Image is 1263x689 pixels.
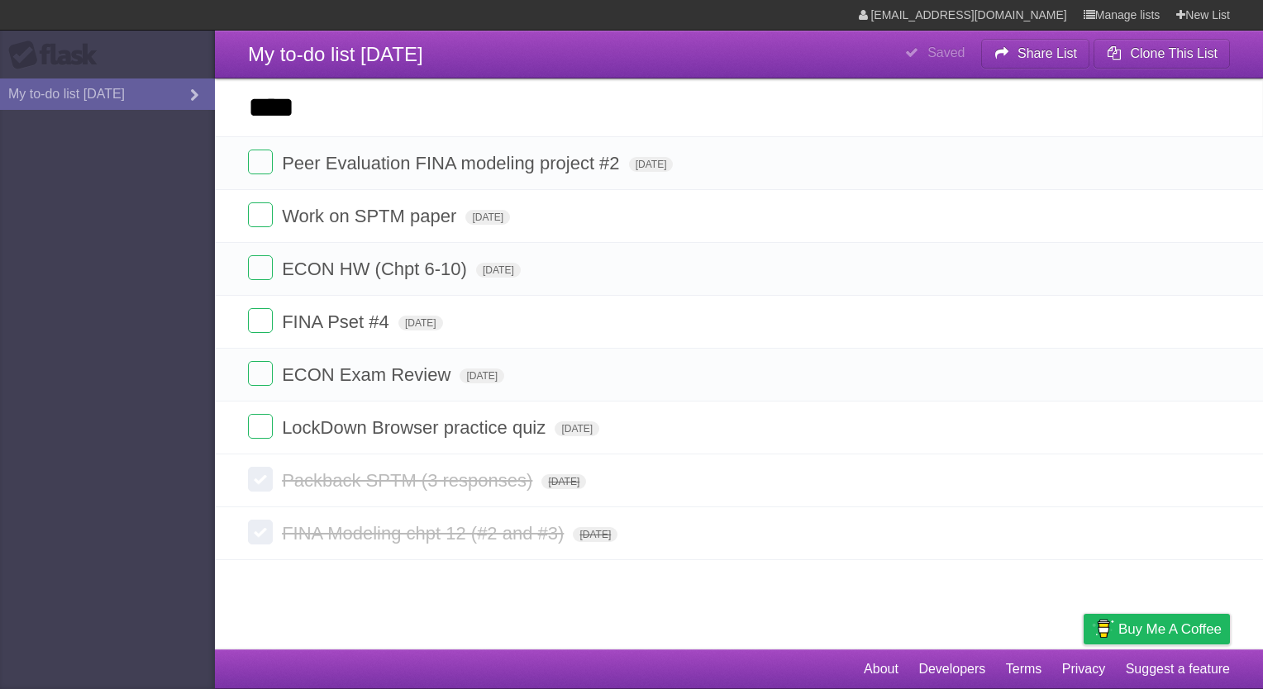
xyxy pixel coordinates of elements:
[1092,615,1114,643] img: Buy me a coffee
[248,361,273,386] label: Done
[541,474,586,489] span: [DATE]
[248,467,273,492] label: Done
[981,39,1090,69] button: Share List
[460,368,504,383] span: [DATE]
[282,311,393,332] span: FINA Pset #4
[1126,653,1230,685] a: Suggest a feature
[248,520,273,544] label: Done
[864,653,898,685] a: About
[248,414,273,439] label: Done
[1006,653,1042,685] a: Terms
[248,43,423,65] span: My to-do list [DATE]
[918,653,985,685] a: Developers
[248,255,273,280] label: Done
[555,421,599,436] span: [DATE]
[248,308,273,333] label: Done
[248,150,273,174] label: Done
[476,263,521,278] span: [DATE]
[1118,615,1222,644] span: Buy me a coffee
[282,364,455,385] span: ECON Exam Review
[282,523,568,544] span: FINA Modeling chpt 12 (#2 and #3)
[629,157,674,172] span: [DATE]
[1018,46,1077,60] b: Share List
[1094,39,1230,69] button: Clone This List
[1084,614,1230,644] a: Buy me a coffee
[927,45,965,59] b: Saved
[282,417,550,438] span: LockDown Browser practice quiz
[282,470,536,491] span: Packback SPTM (3 responses)
[398,316,443,330] span: [DATE]
[1130,46,1218,60] b: Clone This List
[465,210,510,225] span: [DATE]
[282,206,460,226] span: Work on SPTM paper
[573,527,617,542] span: [DATE]
[282,153,623,173] span: Peer Evaluation FINA modeling project #2
[1062,653,1105,685] a: Privacy
[282,259,471,279] span: ECON HW (Chpt 6-10)
[248,202,273,227] label: Done
[8,40,107,70] div: Flask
